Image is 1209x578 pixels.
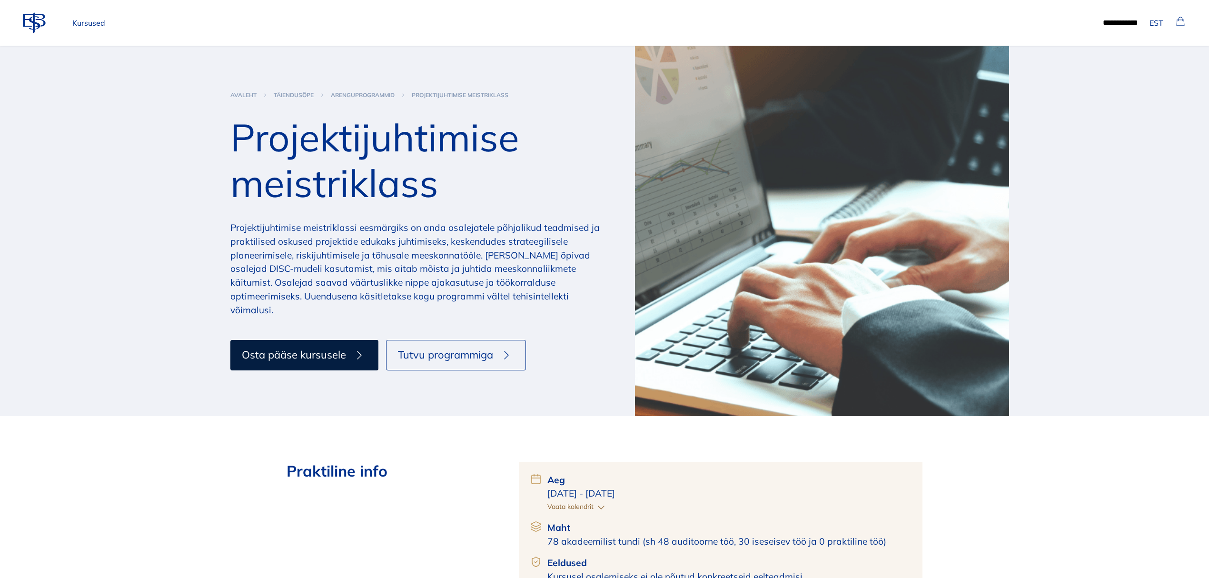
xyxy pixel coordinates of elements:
[547,473,911,487] p: Aeg
[412,91,508,99] a: Projektijuhtimise meistriklass
[1146,13,1167,32] button: EST
[69,13,109,32] a: Kursused
[635,46,1009,416] img: Projektijuhtimise meistriklass EBSis taustapilt
[242,347,346,363] span: Osta pääse kursusele
[230,91,257,99] a: Avaleht
[547,535,886,548] p: 78 akadeemilist tundi (sh 48 auditoorne töö, 30 iseseisev töö ja 0 praktiline töö)
[386,340,526,370] button: Tutvu programmiga
[547,487,911,500] p: [DATE] - [DATE]
[331,91,395,99] a: arenguprogrammid
[547,521,886,535] p: Maht
[547,502,594,511] span: Vaata kalendrit
[287,462,488,480] h2: Praktiline info
[230,221,604,317] p: Projektijuhtimise meistriklassi eesmärgiks on anda osalejatele põhjalikud teadmised ja praktilise...
[230,340,378,370] button: Osta pääse kursusele
[230,114,604,206] h1: Projektijuhtimise meistriklass
[274,91,314,99] a: täiendusõpe
[547,556,886,570] p: Eeldused
[547,502,607,513] button: Vaata kalendrit
[398,347,493,363] span: Tutvu programmiga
